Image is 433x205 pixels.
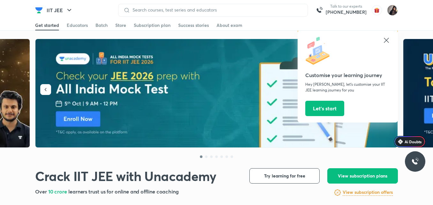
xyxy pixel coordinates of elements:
[95,20,108,30] a: Batch
[134,20,171,30] a: Subscription plan
[178,20,209,30] a: Success stories
[405,139,422,144] span: Ai Doubts
[35,168,216,184] h1: Crack IIT JEE with Unacademy
[67,20,88,30] a: Educators
[326,9,367,15] a: [PHONE_NUMBER]
[95,22,108,28] div: Batch
[387,5,398,16] img: Afeera M
[35,22,59,28] div: Get started
[249,168,320,184] button: Try learning for free
[313,4,326,17] img: call-us
[115,20,126,30] a: Store
[327,168,398,184] button: View subscription plans
[264,173,305,179] span: Try learning for free
[343,189,393,196] h6: View subscription offers
[35,6,43,14] img: Company Logo
[394,136,425,147] a: Ai Doubts
[372,5,382,15] img: avatar
[305,101,344,116] button: Let’s start
[216,22,242,28] div: About exam
[216,20,242,30] a: About exam
[48,188,68,195] span: 10 crore
[43,4,77,17] button: IIT JEE
[326,4,367,9] p: Talk to our experts
[398,139,403,144] img: Icon
[305,36,334,65] img: icon
[343,189,393,196] a: View subscription offers
[130,7,302,12] input: Search courses, test series and educators
[338,173,387,179] span: View subscription plans
[305,82,390,93] p: Hey [PERSON_NAME], let’s customise your IIT JEE learning journey for you
[178,22,209,28] div: Success stories
[35,188,48,195] span: Over
[68,188,179,195] span: learners trust us for online and offline coaching
[67,22,88,28] div: Educators
[35,20,59,30] a: Get started
[411,158,419,165] img: ttu
[305,71,390,79] h5: Customise your learning journey
[115,22,126,28] div: Store
[134,22,171,28] div: Subscription plan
